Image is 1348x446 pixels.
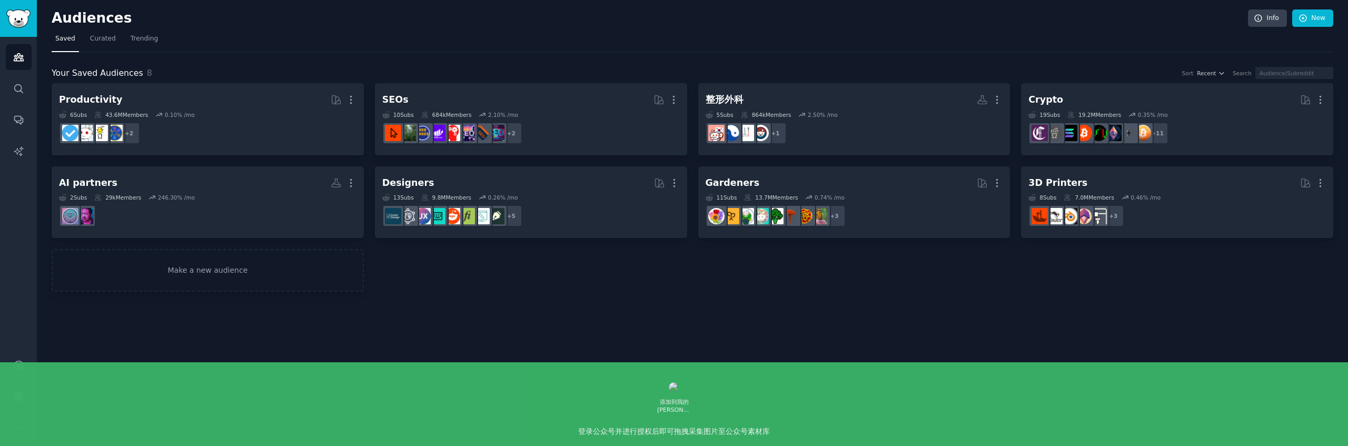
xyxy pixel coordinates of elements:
div: 9.8M Members [421,194,471,201]
div: Gardeners [706,176,760,190]
div: 6 Sub s [59,111,87,118]
div: 19 Sub s [1028,111,1060,118]
div: 0.74 % /mo [815,194,845,201]
img: ethtrader [1105,125,1122,141]
div: 2.50 % /mo [808,111,838,118]
div: Productivity [59,93,122,106]
div: + 2 [118,122,140,144]
img: MyBoyfriendIsAI [62,208,78,224]
div: 246.30 % /mo [158,194,195,201]
span: Trending [131,34,158,44]
a: SEOs10Subs684kMembers2.10% /mo+2SEObigseoSEO_Digital_MarketingTechSEOseogrowthSEO_casesLocal_SEOG... [375,83,687,155]
img: SavageGarden [738,208,754,224]
div: 43.6M Members [94,111,148,118]
img: koreatravel [752,125,769,141]
img: SeoulPlasticSurgery [723,125,739,141]
div: 29k Members [94,194,141,201]
img: CryptoMarkets [1091,125,1107,141]
div: 13 Sub s [382,194,414,201]
div: 11 Sub s [706,194,737,201]
div: 19.2M Members [1067,111,1121,118]
div: 864k Members [741,111,791,118]
div: 8 Sub s [1028,194,1056,201]
a: 整形外科5Subs864kMembers2.50% /mo+1koreatravelPlasticSurgerySeoulPlasticSurgeryKoreaSeoulBeauty [698,83,1010,155]
img: GoogleSearchConsole [385,125,401,141]
img: bigseo [473,125,490,141]
img: ender3 [1046,208,1063,224]
img: FixMyPrint [1032,208,1048,224]
div: 2 Sub s [59,194,87,201]
a: Saved [52,31,79,52]
img: 3Dmodeling [1076,208,1092,224]
img: lifehacks [92,125,108,141]
div: 5 Sub s [706,111,734,118]
img: blender [1061,208,1077,224]
img: BitcoinBeginners [1076,125,1092,141]
button: Recent [1197,70,1225,77]
img: TechSEO [444,125,460,141]
div: 0.35 % /mo [1138,111,1168,118]
a: Designers13Subs9.8MMembers0.26% /mo+5graphic_designweb_designtypographylogodesignUI_DesignUXDesig... [375,166,687,239]
img: mycology [782,208,798,224]
img: GummySearch logo [6,9,31,28]
span: Saved [55,34,75,44]
img: 3Dprinting [1091,208,1107,224]
img: userexperience [400,208,416,224]
span: 8 [147,68,152,78]
a: Trending [127,31,162,52]
div: Sort [1182,70,1194,77]
a: AI partners2Subs29kMembers246.30% /moaipartnersMyBoyfriendIsAI [52,166,364,239]
a: Gardeners11Subs13.7MMembers0.74% /mo+3gardeningwhatsthisplantmycologyvegetablegardeningsucculents... [698,166,1010,239]
img: SEO_cases [414,125,431,141]
div: 10 Sub s [382,111,414,118]
a: Crypto19Subs19.2MMembers0.35% /mo+11BitcoinethereumethtraderCryptoMarketsBitcoinBeginnerssolanaCr... [1021,83,1333,155]
h2: Audiences [52,10,1248,27]
a: New [1292,9,1333,27]
div: Crypto [1028,93,1063,106]
div: + 1 [765,122,787,144]
img: productivity [77,125,93,141]
input: Audience/Subreddit [1255,67,1333,79]
img: whatsthisplant [797,208,813,224]
img: graphic_design [488,208,504,224]
img: web_design [473,208,490,224]
img: UI_Design [429,208,445,224]
img: logodesign [444,208,460,224]
a: Info [1248,9,1287,27]
div: 0.46 % /mo [1131,194,1161,201]
img: KoreaSeoulBeauty [708,125,725,141]
img: CryptoCurrencies [1046,125,1063,141]
img: SEO_Digital_Marketing [459,125,475,141]
img: PlasticSurgery [738,125,754,141]
img: succulents [752,208,769,224]
img: UXDesign [414,208,431,224]
img: aipartners [77,208,93,224]
div: + 5 [500,205,522,227]
div: + 2 [500,122,522,144]
span: Recent [1197,70,1216,77]
a: Productivity6Subs43.6MMembers0.10% /mo+2LifeProTipslifehacksproductivitygetdisciplined [52,83,364,155]
div: Designers [382,176,434,190]
img: gardening [811,208,828,224]
div: 2.10 % /mo [488,111,518,118]
div: 684k Members [421,111,472,118]
div: 13.7M Members [744,194,798,201]
div: 0.26 % /mo [488,194,518,201]
div: 7.0M Members [1064,194,1114,201]
a: 3D Printers8Subs7.0MMembers0.46% /mo+33Dprinting3Dmodelingblenderender3FixMyPrint [1021,166,1333,239]
img: ethereum [1120,125,1136,141]
span: Your Saved Audiences [52,67,143,80]
div: + 11 [1146,122,1168,144]
img: getdisciplined [62,125,78,141]
div: + 3 [1102,205,1124,227]
img: Bitcoin [1135,125,1151,141]
img: typography [459,208,475,224]
a: Curated [86,31,120,52]
img: LifeProTips [106,125,123,141]
div: Search [1233,70,1252,77]
img: seogrowth [429,125,445,141]
div: 0.10 % /mo [165,111,195,118]
img: SEO [488,125,504,141]
div: 3D Printers [1028,176,1087,190]
img: Crypto_Currency_News [1032,125,1048,141]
